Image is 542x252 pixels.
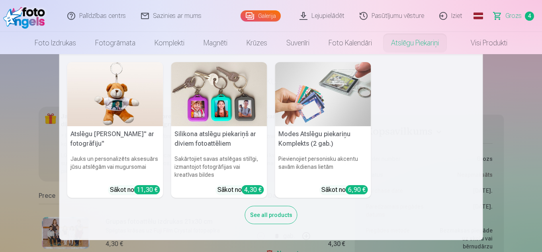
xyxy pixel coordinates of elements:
[67,152,163,182] h6: Jauks un personalizēts aksesuārs jūsu atslēgām vai mugursomai
[145,32,194,54] a: Komplekti
[3,3,49,29] img: /fa1
[217,185,264,195] div: Sākot no
[134,185,160,194] div: 11,30 €
[237,32,277,54] a: Krūzes
[245,206,297,224] div: See all products
[171,126,267,152] h5: Silikona atslēgu piekariņš ar diviem fotoattēliem
[448,32,517,54] a: Visi produkti
[67,62,163,198] a: Atslēgu piekariņš Lācītis" ar fotogrāfiju"Atslēgu [PERSON_NAME]" ar fotogrāfiju"Jauks un personal...
[319,32,382,54] a: Foto kalendāri
[277,32,319,54] a: Suvenīri
[67,62,163,126] img: Atslēgu piekariņš Lācītis" ar fotogrāfiju"
[525,12,534,21] span: 4
[242,185,264,194] div: 4,30 €
[346,185,368,194] div: 6,90 €
[275,62,371,126] img: Modes Atslēgu piekariņu Komplekts (2 gab.)
[25,32,86,54] a: Foto izdrukas
[275,126,371,152] h5: Modes Atslēgu piekariņu Komplekts (2 gab.)
[275,62,371,198] a: Modes Atslēgu piekariņu Komplekts (2 gab.)Modes Atslēgu piekariņu Komplekts (2 gab.)Pievienojiet ...
[110,185,160,195] div: Sākot no
[67,126,163,152] h5: Atslēgu [PERSON_NAME]" ar fotogrāfiju"
[321,185,368,195] div: Sākot no
[171,152,267,182] h6: Sakārtojiet savas atslēgas stilīgi, izmantojot fotogrāfijas vai kreatīvas bildes
[505,11,522,21] span: Grozs
[382,32,448,54] a: Atslēgu piekariņi
[86,32,145,54] a: Fotogrāmata
[194,32,237,54] a: Magnēti
[245,210,297,219] a: See all products
[171,62,267,198] a: Silikona atslēgu piekariņš ar diviem fotoattēliemSilikona atslēgu piekariņš ar diviem fotoattēlie...
[241,10,281,21] a: Galerija
[171,62,267,126] img: Silikona atslēgu piekariņš ar diviem fotoattēliem
[275,152,371,182] h6: Pievienojiet personisku akcentu savām ikdienas lietām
